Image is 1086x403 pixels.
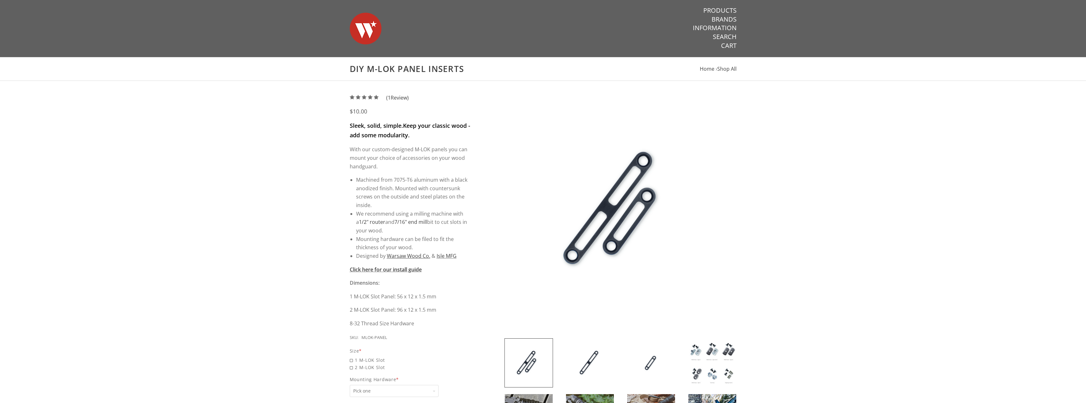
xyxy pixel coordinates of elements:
div: SKU: [350,334,358,341]
a: Warsaw Wood Co. [387,252,430,259]
a: Click here for our install guide [350,266,422,273]
li: We recommend using a milling machine with a and bit to cut slots in your wood. [356,210,471,235]
span: 1 M-LOK Slot [350,356,471,364]
p: 1 M-LOK Slot Panel: 56 x 12 x 1.5 mm [350,292,471,301]
strong: Keep your classic wood - add some modularity. [350,122,470,139]
a: Information [693,24,737,32]
a: Shop All [717,65,737,72]
span: With our custom-designed M-LOK panels you can mount your choice of accessories on your wood handg... [350,146,467,170]
div: Size [350,347,471,354]
p: 2 M-LOK Slot Panel: 96 x 12 x 1.5 mm [350,306,471,314]
h1: DIY M-LOK Panel Inserts [350,64,737,74]
strong: Sleek, solid, simple. [350,122,403,129]
a: Products [703,6,737,15]
a: Brands [712,15,737,23]
div: MLOK-PANEL [361,334,387,341]
img: Warsaw Wood Co. [350,6,381,51]
img: DIY M-LOK Panel Inserts [504,94,737,326]
select: Mounting Hardware* [350,385,439,397]
span: 1 [388,94,391,101]
a: Isle MFG [437,252,457,259]
a: Cart [721,42,737,50]
img: DIY M-LOK Panel Inserts [566,339,614,387]
span: $10.00 [350,107,367,115]
img: DIY M-LOK Panel Inserts [688,339,736,387]
span: Mounting Hardware [350,376,471,383]
li: › [716,65,737,73]
img: DIY M-LOK Panel Inserts [505,339,553,387]
li: Machined from 7075-T6 aluminum with a black anodized finish. Mounted with countersunk screws on t... [356,176,471,210]
p: 8-32 Thread Size Hardware [350,319,471,328]
span: ( Review) [386,94,409,102]
li: Mounting hardware can be filed to fit the thickness of your wood. [356,235,471,252]
a: Home [700,65,714,72]
span: 2 M-LOK Slot [350,364,471,371]
li: Designed by & [356,252,471,260]
a: (1Review) [350,94,409,101]
img: DIY M-LOK Panel Inserts [627,339,675,387]
a: 7/16" end mill [394,218,427,225]
a: 1/2" router [359,218,385,225]
strong: Dimensions: [350,279,380,286]
a: Search [713,33,737,41]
